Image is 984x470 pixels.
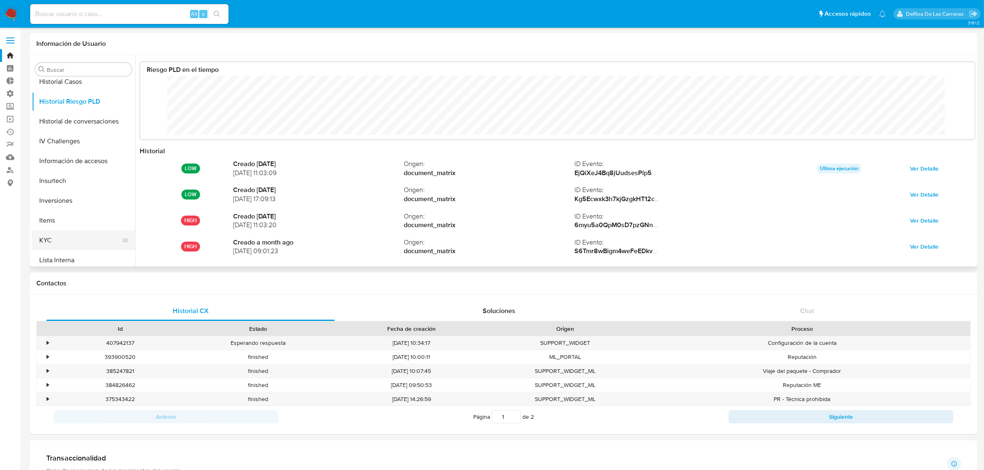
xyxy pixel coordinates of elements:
button: search-icon [208,8,225,20]
div: Esperando respuesta [189,336,326,350]
div: Origen [502,325,628,333]
div: ML_PORTAL [496,350,634,364]
button: Buscar [38,66,45,73]
strong: document_matrix [404,169,574,178]
div: Id [57,325,183,333]
div: SUPPORT_WIDGET [496,336,634,350]
div: • [47,339,49,347]
strong: S6Tmr8wBigm4weFeEDkvVuGlTV56IlpQAztb/rBqAeZ/30PoUnYwGBeYC4zeJZ7OxDzOYYmgUJuikCzMqcO/Xg== [574,246,905,256]
div: Proceso [640,325,965,333]
strong: Creado [DATE] [233,185,404,195]
span: Soluciones [483,306,515,316]
span: Ver Detalle [910,163,939,174]
div: 384826462 [51,378,189,392]
span: ID Evento : [574,238,745,247]
button: Siguiente [729,410,953,423]
button: Historial Casos [32,72,135,92]
button: Anterior [54,410,279,423]
strong: Creado [DATE] [233,212,404,221]
button: Ver Detalle [904,162,944,175]
input: Buscar [47,66,129,74]
span: Accesos rápidos [824,9,871,18]
div: finished [189,378,326,392]
a: Salir [969,9,978,18]
div: Reputación [634,350,970,364]
button: Ver Detalle [904,214,944,227]
strong: document_matrix [404,247,574,256]
strong: Historial [140,146,165,156]
div: Estado [195,325,321,333]
span: Ver Detalle [910,241,939,252]
span: ID Evento : [574,159,745,169]
strong: Creado a month ago [233,238,404,247]
span: [DATE] 11:03:20 [233,221,404,230]
span: Origen : [404,185,574,195]
div: 407942137 [51,336,189,350]
span: Historial CX [173,306,209,316]
span: Origen : [404,159,574,169]
div: finished [189,350,326,364]
h1: Información de Usuario [36,40,106,48]
button: Inversiones [32,191,135,211]
div: SUPPORT_WIDGET_ML [496,378,634,392]
div: Configuración de la cuenta [634,336,970,350]
div: Fecha de creación [333,325,491,333]
button: Items [32,211,135,230]
span: Origen : [404,238,574,247]
p: LOW [181,190,200,199]
div: finished [189,392,326,406]
a: Notificaciones [879,10,886,17]
span: [DATE] 11:03:09 [233,169,404,178]
div: [DATE] 09:50:53 [327,378,496,392]
div: Viaje del paquete - Comprador [634,364,970,378]
p: delfina.delascarreras@mercadolibre.com [906,10,966,18]
div: • [47,367,49,375]
button: Historial Riesgo PLD [32,92,135,112]
div: 375343422 [51,392,189,406]
strong: EjQiXeJ4Bq8jUudsesPlp50kFl/uK5AVP05ot0F7DIWg77wizBRDUsNf5uHXr83RvODsw64W3uhQCHbw8PT0fQ== [574,168,908,178]
button: IV Challenges [32,131,135,151]
div: • [47,381,49,389]
strong: 6myu5a0QpM0sD7pzGNn83YI2/qGkn8u4jGC2lFToVvu+waDIvZfhGE9+2qV9/KEmewbJz7eJZbXT9ztiOmwuAA== [574,220,907,230]
span: Página de [473,410,534,423]
h1: Contactos [36,279,971,287]
strong: document_matrix [404,195,574,204]
div: [DATE] 10:00:11 [327,350,496,364]
div: • [47,353,49,361]
button: Lista Interna [32,250,135,270]
span: Ver Detalle [910,215,939,226]
div: SUPPORT_WIDGET_ML [496,392,634,406]
span: Ver Detalle [910,189,939,200]
strong: Riesgo PLD en el tiempo [147,65,219,74]
div: • [47,395,49,403]
div: [DATE] 10:07:45 [327,364,496,378]
input: Buscar usuario o caso... [30,9,229,19]
span: [DATE] 17:09:13 [233,195,404,204]
div: Reputación ME [634,378,970,392]
button: Ver Detalle [904,188,944,201]
div: 393900520 [51,350,189,364]
span: ID Evento : [574,185,745,195]
div: SUPPORT_WIDGET_ML [496,364,634,378]
button: Insurtech [32,171,135,191]
p: HIGH [181,242,200,252]
strong: Kg5Ecwxk3h7kjGzgkHT12cA9y0kpRkMqBcvxDw/dcpj/M9hYt7yuT7mG4DwdnPkjOIcq7ni6pV+nRmOM+QVoJw== [574,194,903,204]
p: Ultima ejecución [817,164,862,173]
span: Chat [800,306,814,316]
span: s [202,10,205,18]
div: [DATE] 10:34:17 [327,336,496,350]
span: 2 [531,413,534,421]
button: Historial de conversaciones [32,112,135,131]
span: Origen : [404,212,574,221]
div: 385247821 [51,364,189,378]
p: HIGH [181,216,200,226]
div: [DATE] 14:26:59 [327,392,496,406]
strong: document_matrix [404,221,574,230]
div: PR - Técnica prohibida [634,392,970,406]
span: [DATE] 09:01:23 [233,247,404,256]
button: KYC [32,230,129,250]
div: finished [189,364,326,378]
button: Ver Detalle [904,240,944,253]
strong: Creado [DATE] [233,159,404,169]
button: Información de accesos [32,151,135,171]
